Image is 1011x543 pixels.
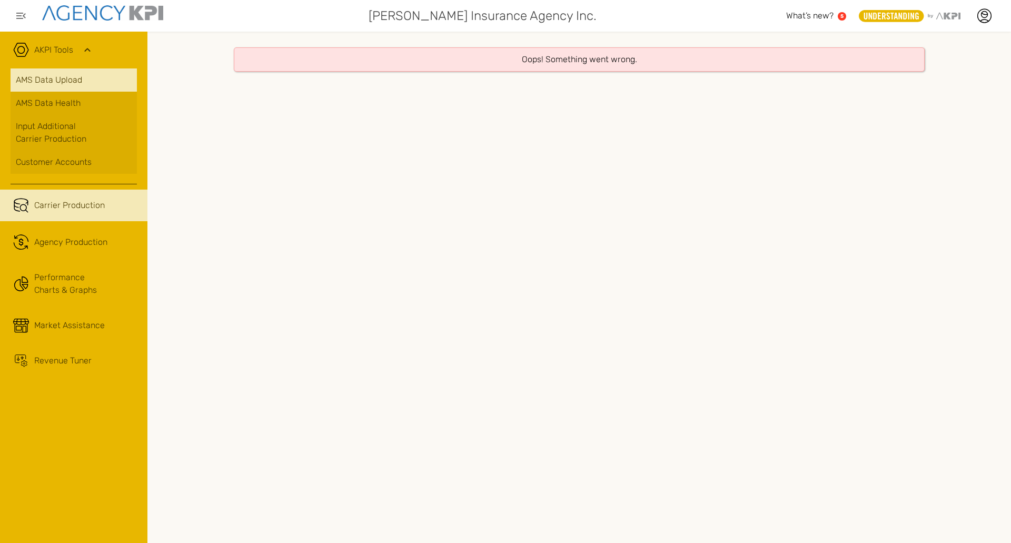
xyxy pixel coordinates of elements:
[34,236,107,249] span: Agency Production
[11,151,137,174] a: Customer Accounts
[786,11,834,21] span: What’s new?
[522,53,637,66] p: Oops! Something went wrong.
[11,92,137,115] a: AMS Data Health
[34,319,105,332] span: Market Assistance
[11,68,137,92] a: AMS Data Upload
[369,6,597,25] span: [PERSON_NAME] Insurance Agency Inc.
[16,156,132,169] div: Customer Accounts
[34,44,73,56] a: AKPI Tools
[840,13,844,19] text: 5
[34,199,105,212] span: Carrier Production
[34,354,92,367] span: Revenue Tuner
[838,12,846,21] a: 5
[42,5,163,21] img: agencykpi-logo-550x69-2d9e3fa8.png
[11,115,137,151] a: Input AdditionalCarrier Production
[16,97,81,110] span: AMS Data Health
